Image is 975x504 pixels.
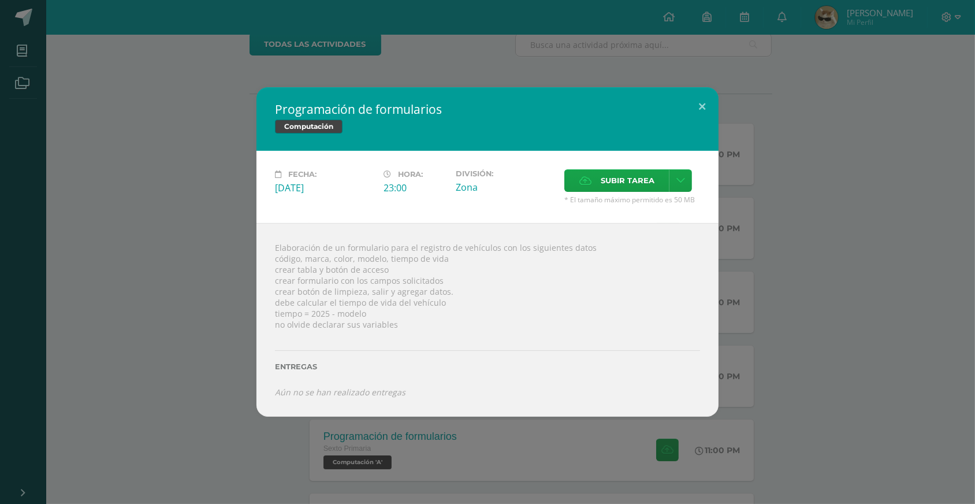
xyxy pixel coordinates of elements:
[456,169,555,178] label: División:
[601,170,654,191] span: Subir tarea
[275,120,343,134] span: Computación
[384,181,446,194] div: 23:00
[275,387,405,398] i: Aún no se han realizado entregas
[686,87,719,127] button: Close (Esc)
[456,181,555,194] div: Zona
[288,170,317,179] span: Fecha:
[275,362,700,371] label: Entregas
[564,195,700,205] span: * El tamaño máximo permitido es 50 MB
[398,170,423,179] span: Hora:
[256,223,719,417] div: Elaboración de un formulario para el registro de vehículos con los siguientes datos código, marca...
[275,101,700,117] h2: Programación de formularios
[275,181,374,194] div: [DATE]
